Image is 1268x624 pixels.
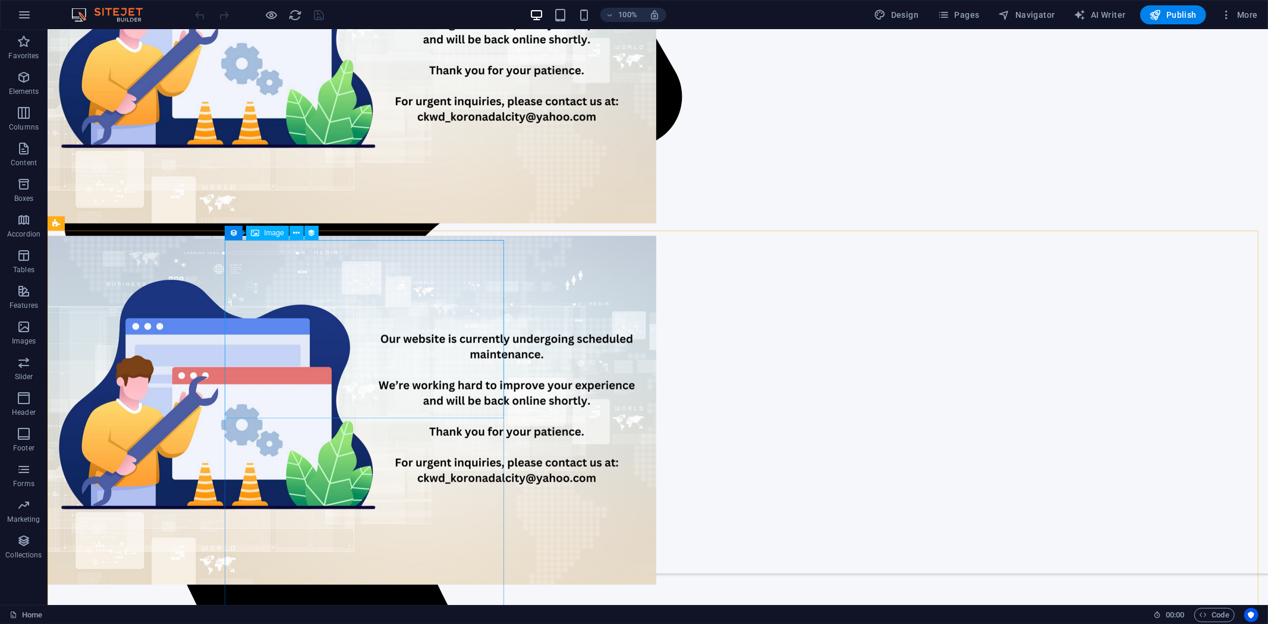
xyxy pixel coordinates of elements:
[1194,608,1235,622] button: Code
[264,229,284,237] span: Image
[9,87,39,96] p: Elements
[1166,608,1184,622] span: 00 00
[13,479,34,489] p: Forms
[5,550,42,560] p: Collections
[937,9,979,21] span: Pages
[68,8,158,22] img: Editor Logo
[933,5,984,24] button: Pages
[12,336,36,346] p: Images
[649,10,660,20] i: On resize automatically adjust zoom level to fit chosen device.
[13,265,34,275] p: Tables
[8,51,39,61] p: Favorites
[999,9,1055,21] span: Navigator
[870,5,924,24] button: Design
[1074,9,1126,21] span: AI Writer
[289,8,303,22] i: Reload page
[874,9,919,21] span: Design
[1244,608,1258,622] button: Usercentrics
[1174,610,1176,619] span: :
[1200,608,1229,622] span: Code
[14,194,34,203] p: Boxes
[10,301,38,310] p: Features
[12,408,36,417] p: Header
[1069,5,1131,24] button: AI Writer
[11,158,37,168] p: Content
[9,122,39,132] p: Columns
[7,229,40,239] p: Accordion
[1216,5,1263,24] button: More
[265,8,279,22] button: Click here to leave preview mode and continue editing
[15,372,33,382] p: Slider
[1140,5,1206,24] button: Publish
[994,5,1060,24] button: Navigator
[618,8,637,22] h6: 100%
[1150,9,1197,21] span: Publish
[7,515,40,524] p: Marketing
[288,8,303,22] button: reload
[1220,9,1258,21] span: More
[1153,608,1185,622] h6: Session time
[10,608,42,622] a: Click to cancel selection. Double-click to open Pages
[13,443,34,453] p: Footer
[870,5,924,24] div: Design (Ctrl+Alt+Y)
[600,8,643,22] button: 100%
